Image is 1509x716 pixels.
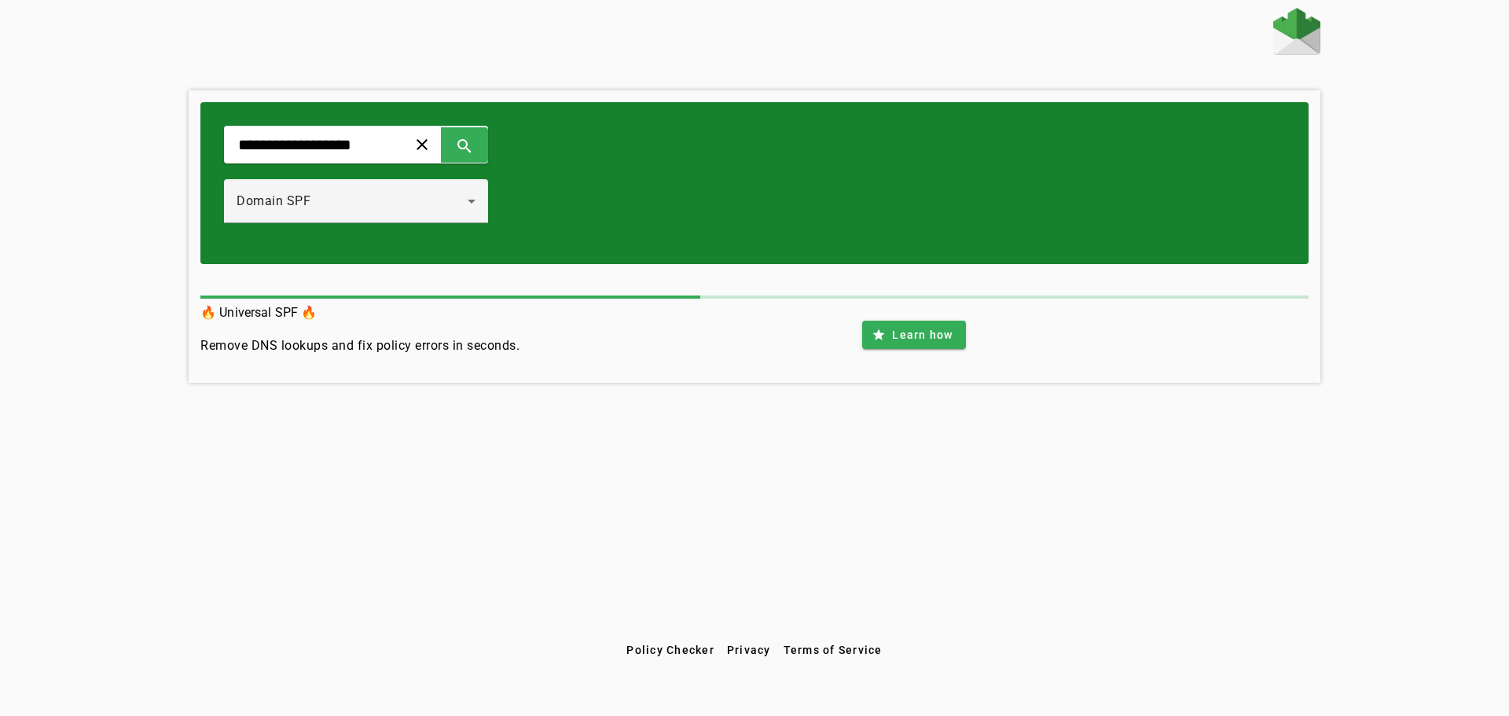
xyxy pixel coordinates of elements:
[721,636,777,664] button: Privacy
[777,636,889,664] button: Terms of Service
[626,644,714,656] span: Policy Checker
[784,644,883,656] span: Terms of Service
[620,636,721,664] button: Policy Checker
[200,336,520,355] h4: Remove DNS lookups and fix policy errors in seconds.
[892,327,953,343] span: Learn how
[862,321,965,349] button: Learn how
[1273,8,1320,59] a: Home
[237,193,310,208] span: Domain SPF
[727,644,771,656] span: Privacy
[200,302,520,324] h3: 🔥 Universal SPF 🔥
[1273,8,1320,55] img: Fraudmarc Logo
